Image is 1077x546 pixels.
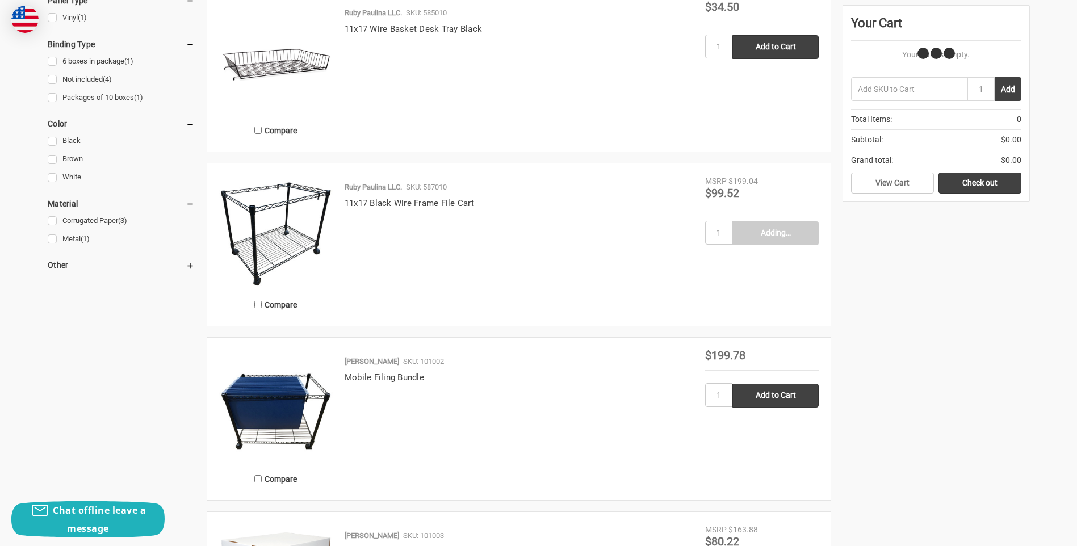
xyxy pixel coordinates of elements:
p: SKU: 101003 [403,530,444,541]
div: Your Cart [851,14,1021,41]
span: (1) [81,234,90,243]
span: (1) [124,57,133,65]
div: MSRP [705,524,727,536]
a: Corrugated Paper [48,213,195,229]
a: View Cart [851,173,934,194]
button: Add [995,77,1021,101]
span: 0 [1017,114,1021,125]
a: Check out [938,173,1021,194]
span: Subtotal: [851,134,883,146]
h5: Material [48,197,195,211]
input: Add to Cart [732,35,819,59]
a: Black [48,133,195,149]
label: Compare [219,469,333,488]
a: Vinyl [48,10,195,26]
span: Chat offline leave a message [53,504,146,535]
span: $163.88 [728,525,758,534]
span: $199.78 [705,348,745,362]
button: Chat offline leave a message [11,501,165,537]
p: Ruby Paulina LLC. [345,7,402,19]
a: Brown [48,152,195,167]
input: Adding… [732,221,819,245]
h5: Color [48,117,195,131]
h5: Other [48,258,195,272]
span: (1) [134,93,143,102]
img: duty and tax information for United States [11,6,39,33]
p: Ruby Paulina LLC. [345,182,402,193]
span: (1) [78,13,87,22]
input: Add SKU to Cart [851,77,967,101]
a: Packages of 10 boxes [48,90,195,106]
p: [PERSON_NAME] [345,356,399,367]
span: $199.04 [728,177,758,186]
a: 11x17 Black Wire Frame File Cart [345,198,474,208]
p: SKU: 585010 [406,7,447,19]
h5: Binding Type [48,37,195,51]
input: Compare [254,475,262,482]
span: Grand total: [851,154,893,166]
input: Add to Cart [732,384,819,408]
a: Metal [48,232,195,247]
p: [PERSON_NAME] [345,530,399,541]
div: MSRP [705,175,727,187]
iframe: Google Customer Reviews [983,515,1077,546]
a: White [48,170,195,185]
p: SKU: 587010 [406,182,447,193]
span: $99.52 [705,186,739,200]
a: Mobile Filing Bundle [345,372,424,383]
p: SKU: 101002 [403,356,444,367]
p: Your Cart Is Empty. [851,49,1021,61]
span: (3) [118,216,127,225]
img: 11x17 Wire Basket Desk Tray Black [219,1,333,115]
img: 11x17 Black Wire Frame File Cart [219,175,333,289]
a: Not included [48,72,195,87]
input: Compare [254,301,262,308]
label: Compare [219,295,333,314]
span: (4) [103,75,112,83]
a: 6 boxes in package [48,54,195,69]
img: Mobile Filing Bundle [219,350,333,463]
input: Compare [254,127,262,134]
a: 11x17 Wire Basket Desk Tray Black [345,24,482,34]
span: Total Items: [851,114,892,125]
span: $0.00 [1001,154,1021,166]
label: Compare [219,121,333,140]
span: $0.00 [1001,134,1021,146]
